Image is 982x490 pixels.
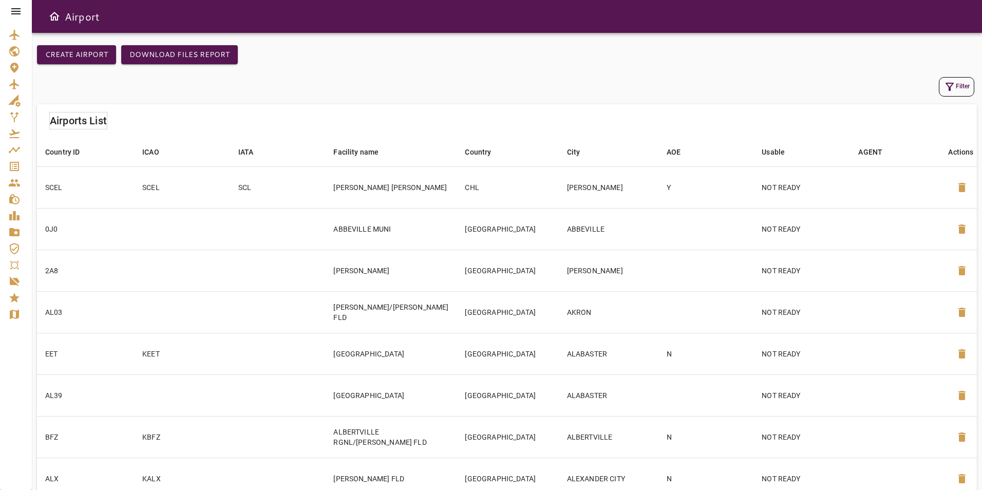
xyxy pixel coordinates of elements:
[950,300,974,325] button: Delete Airport
[658,416,754,458] td: N
[956,389,968,402] span: delete
[134,166,230,208] td: SCEL
[37,208,134,250] td: 0J0
[950,175,974,200] button: Delete Airport
[667,146,681,158] div: AOE
[762,432,842,442] p: NOT READY
[950,217,974,241] button: Delete Airport
[37,333,134,374] td: EET
[658,333,754,374] td: N
[457,166,558,208] td: CHL
[858,146,896,158] span: AGENT
[457,250,558,291] td: [GEOGRAPHIC_DATA]
[762,266,842,276] p: NOT READY
[762,146,785,158] div: Usable
[559,416,658,458] td: ALBERTVILLE
[667,146,694,158] span: AOE
[559,166,658,208] td: [PERSON_NAME]
[956,473,968,485] span: delete
[762,224,842,234] p: NOT READY
[956,265,968,277] span: delete
[44,6,65,27] button: Open drawer
[45,146,93,158] span: Country ID
[559,333,658,374] td: ALABASTER
[939,77,974,97] button: Filter
[762,474,842,484] p: NOT READY
[457,291,558,333] td: [GEOGRAPHIC_DATA]
[762,349,842,359] p: NOT READY
[325,208,457,250] td: ABBEVILLE MUNI
[37,374,134,416] td: AL39
[762,182,842,193] p: NOT READY
[950,258,974,283] button: Delete Airport
[230,166,326,208] td: SCL
[956,306,968,318] span: delete
[950,383,974,408] button: Delete Airport
[325,250,457,291] td: [PERSON_NAME]
[142,146,173,158] span: ICAO
[762,307,842,317] p: NOT READY
[142,146,159,158] div: ICAO
[858,146,882,158] div: AGENT
[37,250,134,291] td: 2A8
[457,208,558,250] td: [GEOGRAPHIC_DATA]
[325,166,457,208] td: [PERSON_NAME] [PERSON_NAME]
[956,348,968,360] span: delete
[238,146,254,158] div: IATA
[658,166,754,208] td: Y
[950,425,974,449] button: Delete Airport
[121,45,238,64] button: Download Files Report
[950,342,974,366] button: Delete Airport
[37,416,134,458] td: BFZ
[559,208,658,250] td: ABBEVILLE
[956,431,968,443] span: delete
[325,374,457,416] td: [GEOGRAPHIC_DATA]
[465,146,491,158] div: Country
[956,181,968,194] span: delete
[134,333,230,374] td: KEET
[465,146,504,158] span: Country
[559,250,658,291] td: [PERSON_NAME]
[457,374,558,416] td: [GEOGRAPHIC_DATA]
[325,291,457,333] td: [PERSON_NAME]/[PERSON_NAME] FLD
[559,291,658,333] td: AKRON
[457,416,558,458] td: [GEOGRAPHIC_DATA]
[567,146,594,158] span: City
[762,146,798,158] span: Usable
[37,45,116,64] button: Create airport
[333,146,392,158] span: Facility name
[567,146,580,158] div: City
[50,112,107,129] h6: Airports List
[238,146,267,158] span: IATA
[559,374,658,416] td: ALABASTER
[65,8,100,25] h6: Airport
[325,416,457,458] td: ALBERTVILLE RGNL/[PERSON_NAME] FLD
[956,223,968,235] span: delete
[762,390,842,401] p: NOT READY
[325,333,457,374] td: [GEOGRAPHIC_DATA]
[45,146,80,158] div: Country ID
[37,291,134,333] td: AL03
[37,166,134,208] td: SCEL
[457,333,558,374] td: [GEOGRAPHIC_DATA]
[333,146,379,158] div: Facility name
[134,416,230,458] td: KBFZ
